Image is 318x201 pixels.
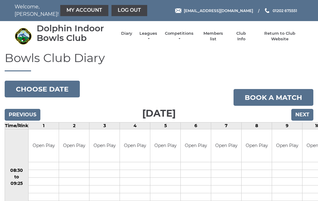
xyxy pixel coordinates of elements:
[111,5,147,16] a: Log out
[29,123,59,129] td: 1
[139,31,158,42] a: Leagues
[37,24,115,43] div: Dolphin Indoor Bowls Club
[181,129,211,162] td: Open Play
[120,129,150,162] td: Open Play
[242,123,272,129] td: 8
[120,123,150,129] td: 4
[5,81,80,97] button: Choose date
[164,31,194,42] a: Competitions
[184,8,253,13] span: [EMAIL_ADDRESS][DOMAIN_NAME]
[234,89,313,106] a: Book a match
[272,129,302,162] td: Open Play
[5,51,313,72] h1: Bowls Club Diary
[273,8,297,13] span: 01202 675551
[89,123,120,129] td: 3
[257,31,303,42] a: Return to Club Website
[211,123,242,129] td: 7
[15,3,129,18] nav: Welcome, [PERSON_NAME]!
[200,31,226,42] a: Members list
[264,8,297,14] a: Phone us 01202 675551
[291,109,313,121] input: Next
[272,123,302,129] td: 9
[59,129,89,162] td: Open Play
[121,31,132,36] a: Diary
[15,28,32,45] img: Dolphin Indoor Bowls Club
[89,129,120,162] td: Open Play
[211,129,241,162] td: Open Play
[175,8,181,13] img: Email
[5,109,40,121] input: Previous
[29,129,59,162] td: Open Play
[175,8,253,14] a: Email [EMAIL_ADDRESS][DOMAIN_NAME]
[5,123,29,129] td: Time/Rink
[232,31,250,42] a: Club Info
[242,129,272,162] td: Open Play
[265,8,269,13] img: Phone us
[150,129,180,162] td: Open Play
[150,123,181,129] td: 5
[59,123,89,129] td: 2
[181,123,211,129] td: 6
[60,5,108,16] a: My Account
